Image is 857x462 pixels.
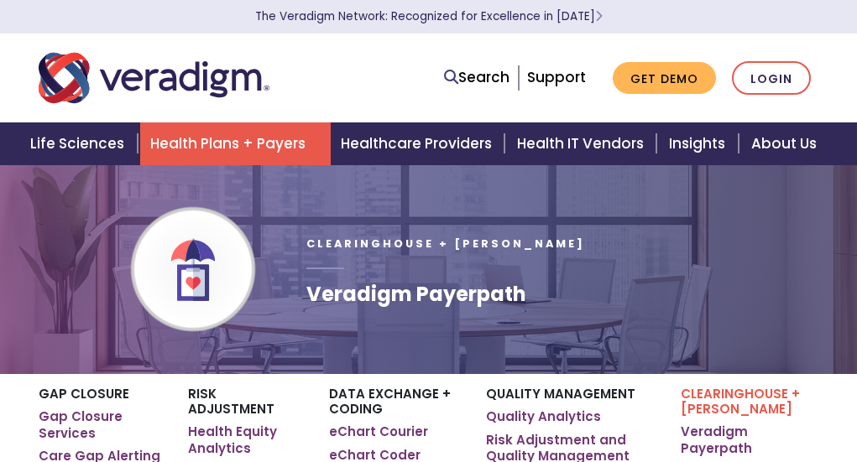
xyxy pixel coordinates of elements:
a: The Veradigm Network: Recognized for Excellence in [DATE]Learn More [255,8,603,24]
span: Learn More [595,8,603,24]
a: Support [527,67,586,87]
a: Healthcare Providers [331,122,507,165]
a: Insights [659,122,740,165]
a: Quality Analytics [486,408,601,425]
span: Clearinghouse + [PERSON_NAME] [306,236,585,251]
a: Veradigm Payerpath [681,423,819,456]
a: Health Equity Analytics [188,423,304,456]
h1: Veradigm Payerpath [306,283,585,307]
a: eChart Courier [329,423,428,440]
a: Get Demo [613,62,716,95]
a: Life Sciences [20,122,139,165]
a: About Us [741,122,837,165]
a: Health IT Vendors [507,122,659,165]
a: Login [732,61,811,96]
a: Search [444,66,509,89]
a: Health Plans + Payers [140,122,331,165]
img: Veradigm logo [39,50,269,106]
a: Gap Closure Services [39,408,164,441]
